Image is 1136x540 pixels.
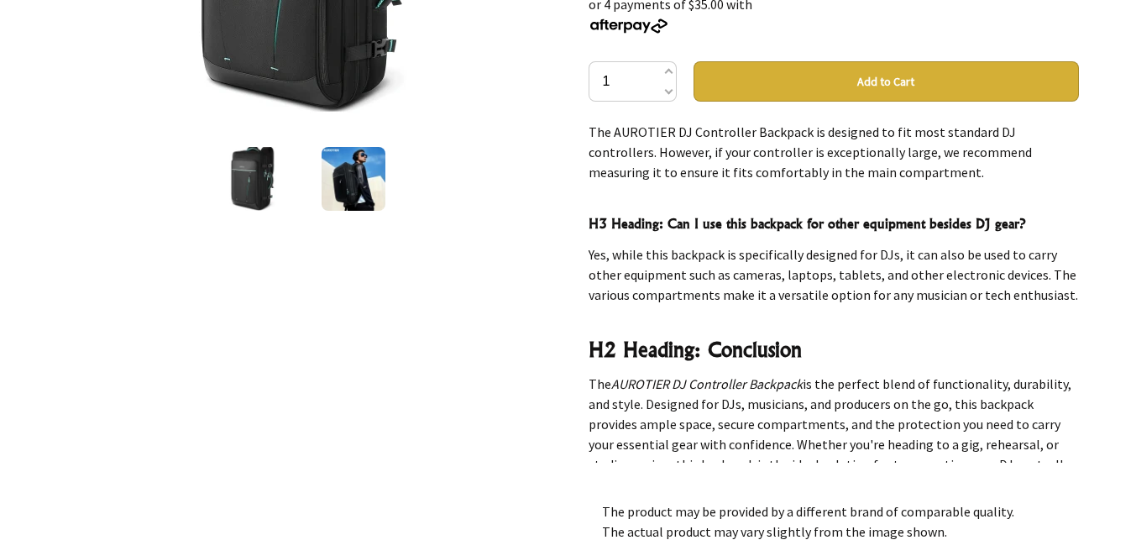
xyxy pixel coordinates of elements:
p: Yes, while this backpack is specifically designed for DJs, it can also be used to carry other equ... [589,244,1079,305]
img: AUROTIER DJ Controller Backpack [322,147,385,211]
p: The AUROTIER DJ Controller Backpack is designed to fit most standard DJ controllers. However, if ... [589,122,1079,182]
em: AUROTIER DJ Controller Backpack [611,375,803,392]
p: The is the perfect blend of functionality, durability, and style. Designed for DJs, musicians, an... [589,374,1079,495]
strong: H3 Heading: Can I use this backpack for other equipment besides DJ gear? [589,215,1025,232]
img: AUROTIER DJ Controller Backpack [221,147,285,211]
strong: H2 Heading: Conclusion [589,337,802,362]
button: Add to Cart [694,61,1079,102]
img: Afterpay [589,18,669,34]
